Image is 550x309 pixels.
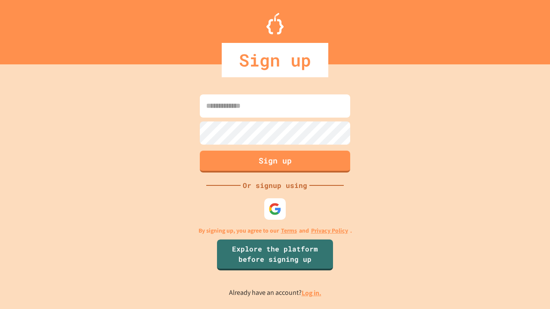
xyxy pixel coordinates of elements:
[241,180,309,191] div: Or signup using
[281,226,297,235] a: Terms
[222,43,328,77] div: Sign up
[199,226,352,235] p: By signing up, you agree to our and .
[200,151,350,173] button: Sign up
[302,288,321,297] a: Log in.
[217,239,333,270] a: Explore the platform before signing up
[229,288,321,298] p: Already have an account?
[266,13,284,34] img: Logo.svg
[311,226,348,235] a: Privacy Policy
[269,203,281,215] img: google-icon.svg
